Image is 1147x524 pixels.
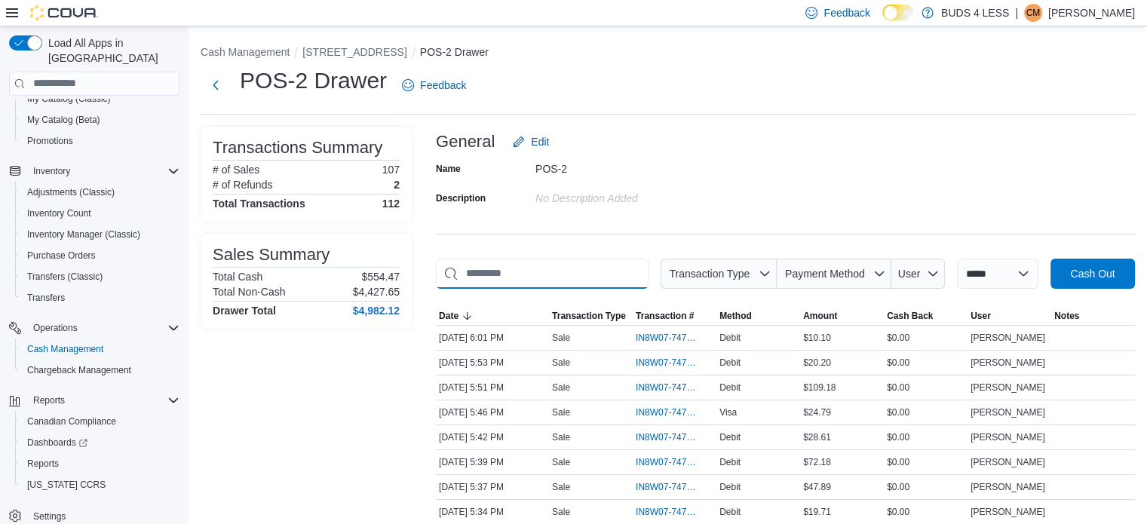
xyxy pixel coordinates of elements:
[201,44,1135,63] nav: An example of EuiBreadcrumbs
[30,5,98,20] img: Cova
[213,179,272,191] h6: # of Refunds
[27,114,100,126] span: My Catalog (Beta)
[803,506,831,518] span: $19.71
[21,225,179,244] span: Inventory Manager (Classic)
[636,431,698,443] span: IN8W07-747722
[636,456,698,468] span: IN8W07-747719
[213,139,382,157] h3: Transactions Summary
[420,78,466,93] span: Feedback
[803,456,831,468] span: $72.18
[361,271,400,283] p: $554.47
[884,478,968,496] div: $0.00
[15,182,186,203] button: Adjustments (Classic)
[27,437,87,449] span: Dashboards
[552,406,570,418] p: Sale
[436,133,495,151] h3: General
[436,453,549,471] div: [DATE] 5:39 PM
[636,453,713,471] button: IN8W07-747719
[719,431,741,443] span: Debit
[531,134,549,149] span: Edit
[21,434,179,452] span: Dashboards
[15,411,186,432] button: Canadian Compliance
[396,70,472,100] a: Feedback
[636,332,698,344] span: IN8W07-747753
[240,66,387,96] h1: POS-2 Drawer
[552,382,570,394] p: Sale
[823,5,869,20] span: Feedback
[27,364,131,376] span: Chargeback Management
[882,5,914,20] input: Dark Mode
[420,46,489,58] button: POS-2 Drawer
[436,329,549,347] div: [DATE] 6:01 PM
[21,225,146,244] a: Inventory Manager (Classic)
[719,481,741,493] span: Debit
[27,319,84,337] button: Operations
[27,391,179,409] span: Reports
[636,354,713,372] button: IN8W07-747742
[382,198,400,210] h4: 112
[1048,4,1135,22] p: [PERSON_NAME]
[803,382,836,394] span: $109.18
[302,46,406,58] button: [STREET_ADDRESS]
[21,289,179,307] span: Transfers
[15,203,186,224] button: Inventory Count
[21,204,97,222] a: Inventory Count
[1026,4,1041,22] span: CM
[21,340,109,358] a: Cash Management
[884,378,968,397] div: $0.00
[549,307,633,325] button: Transaction Type
[636,428,713,446] button: IN8W07-747722
[719,456,741,468] span: Debit
[971,431,1045,443] span: [PERSON_NAME]
[27,250,96,262] span: Purchase Orders
[27,479,106,491] span: [US_STATE] CCRS
[552,456,570,468] p: Sale
[971,332,1045,344] span: [PERSON_NAME]
[15,339,186,360] button: Cash Management
[891,259,945,289] button: User
[552,332,570,344] p: Sale
[1054,310,1079,322] span: Notes
[213,305,276,317] h4: Drawer Total
[21,455,65,473] a: Reports
[21,268,109,286] a: Transfers (Classic)
[213,271,262,283] h6: Total Cash
[21,361,137,379] a: Chargeback Management
[21,183,121,201] a: Adjustments (Classic)
[884,403,968,421] div: $0.00
[719,357,741,369] span: Debit
[887,310,933,322] span: Cash Back
[21,111,179,129] span: My Catalog (Beta)
[436,503,549,521] div: [DATE] 5:34 PM
[15,360,186,381] button: Chargeback Management
[21,111,106,129] a: My Catalog (Beta)
[213,246,330,264] h3: Sales Summary
[636,310,694,322] span: Transaction #
[971,357,1045,369] span: [PERSON_NAME]
[971,406,1045,418] span: [PERSON_NAME]
[27,207,91,219] span: Inventory Count
[436,163,461,175] label: Name
[436,403,549,421] div: [DATE] 5:46 PM
[636,403,713,421] button: IN8W07-747729
[884,354,968,372] div: $0.00
[552,431,570,443] p: Sale
[15,432,186,453] a: Dashboards
[353,305,400,317] h4: $4,982.12
[882,20,883,21] span: Dark Mode
[803,332,831,344] span: $10.10
[27,415,116,427] span: Canadian Compliance
[15,88,186,109] button: My Catalog (Classic)
[33,510,66,522] span: Settings
[719,310,752,322] span: Method
[21,132,79,150] a: Promotions
[15,224,186,245] button: Inventory Manager (Classic)
[27,135,73,147] span: Promotions
[33,322,78,334] span: Operations
[636,503,713,521] button: IN8W07-747710
[719,332,741,344] span: Debit
[1070,266,1115,281] span: Cash Out
[971,382,1045,394] span: [PERSON_NAME]
[21,268,179,286] span: Transfers (Classic)
[636,506,698,518] span: IN8W07-747710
